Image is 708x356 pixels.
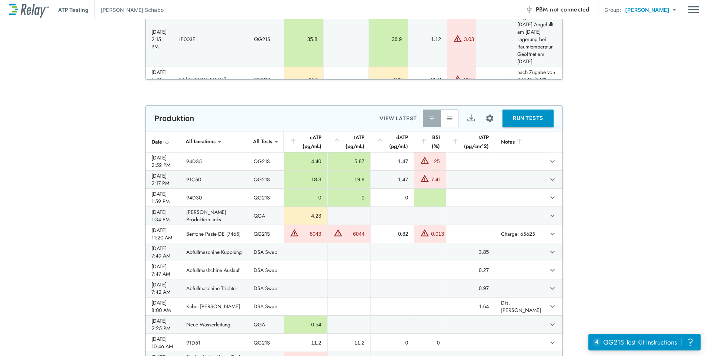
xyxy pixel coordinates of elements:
[248,316,284,333] td: QGA
[453,74,462,83] img: Warning
[290,133,321,151] div: cATP (pg/mL)
[248,279,284,297] td: DSA Swab
[546,336,559,349] button: expand row
[501,137,540,146] div: Notes
[151,172,174,187] div: [DATE] 2:17 PM
[462,110,480,127] button: Export
[546,173,559,186] button: expand row
[536,4,590,15] span: PBM
[546,282,559,295] button: expand row
[546,228,559,240] button: expand row
[431,230,444,238] div: 0.013
[377,194,408,201] div: 0
[248,243,284,261] td: DSA Swab
[452,248,489,256] div: 3.85
[248,225,284,243] td: QG21S
[511,67,558,92] td: nach Zugabe von 94A40 (0,2% am [DATE] 14:50)
[420,156,429,165] img: Warning
[375,76,402,83] div: 130
[180,189,248,206] td: 94D30
[452,133,489,151] div: tATP (pg/cm^2)
[558,70,571,82] button: expand row
[9,2,49,18] img: LuminUltra Relay
[558,14,571,27] button: expand row
[151,208,174,223] div: [DATE] 1:34 PM
[151,245,174,259] div: [DATE] 7:49 AM
[151,226,174,241] div: [DATE] 11:20 AM
[151,68,167,91] div: [DATE] 1:49 PM
[290,339,321,346] div: 11.2
[452,303,489,310] div: 1.64
[58,6,88,14] p: ATP Testing
[375,36,402,43] div: 36.9
[495,225,546,243] td: Charge: 65625
[525,6,533,13] img: Offline Icon
[173,67,248,92] td: 2K [PERSON_NAME]
[248,189,284,206] td: QG21S
[546,318,559,331] button: expand row
[431,158,440,165] div: 25
[290,321,321,328] div: 0.54
[290,36,317,43] div: 35.8
[546,264,559,276] button: expand row
[180,207,248,225] td: [PERSON_NAME] Produktion links
[180,298,248,315] td: Kübel [PERSON_NAME]
[290,158,321,165] div: 4.40
[420,339,440,346] div: 0
[420,133,440,151] div: BSI (%)
[151,317,174,332] div: [DATE] 2:25 PM
[377,158,408,165] div: 1.47
[248,152,284,170] td: QG21S
[180,152,248,170] td: 94D35
[151,335,174,350] div: [DATE] 10:46 AM
[248,298,284,315] td: DSA Swab
[464,76,474,83] div: 20.6
[377,230,408,238] div: 0.82
[344,230,365,238] div: 6044
[101,6,164,14] p: [PERSON_NAME] Schabo
[334,176,365,183] div: 19.8
[334,228,343,237] img: Warning
[502,110,554,127] button: RUN TESTS
[446,115,453,122] img: View All
[452,266,489,274] div: 0.27
[467,114,476,123] img: Export Icon
[334,158,365,165] div: 5.87
[180,243,248,261] td: Abfüllmaschine Kupplung
[290,228,299,237] img: Warning
[248,171,284,188] td: QG21S
[248,207,284,225] td: QGA
[546,155,559,168] button: expand row
[248,134,277,149] div: All Tests
[376,133,408,151] div: dATP (pg/mL)
[290,176,321,183] div: 18.3
[146,131,180,152] th: Date
[464,36,474,43] div: 3.03
[453,34,462,43] img: Warning
[377,339,408,346] div: 0
[180,225,248,243] td: Bentone Paste DE (7465)
[511,12,558,67] td: Angesetzt am [DATE] Abgefüllt am [DATE] Lagerung bei Raumtemperatur Geöffnet am [DATE]
[377,176,408,183] div: 1.47
[180,316,248,333] td: Neue Wasserleitung
[485,114,494,123] img: Settings Icon
[546,191,559,204] button: expand row
[688,3,699,17] button: Main menu
[420,228,429,237] img: Warning
[151,28,167,50] div: [DATE] 2:15 PM
[248,334,284,352] td: QG21S
[180,279,248,297] td: Abfüllmaschine Trichter
[414,36,441,43] div: 1.12
[480,108,500,128] button: Site setup
[522,2,592,17] button: PBM not connected
[290,76,317,83] div: 103
[333,133,365,151] div: tATP (pg/mL)
[688,3,699,17] img: Drawer Icon
[290,212,321,219] div: 4.23
[428,115,435,122] img: Latest
[290,194,321,201] div: 0
[173,12,248,67] td: LE003F
[151,154,174,169] div: [DATE] 2:52 PM
[546,300,559,313] button: expand row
